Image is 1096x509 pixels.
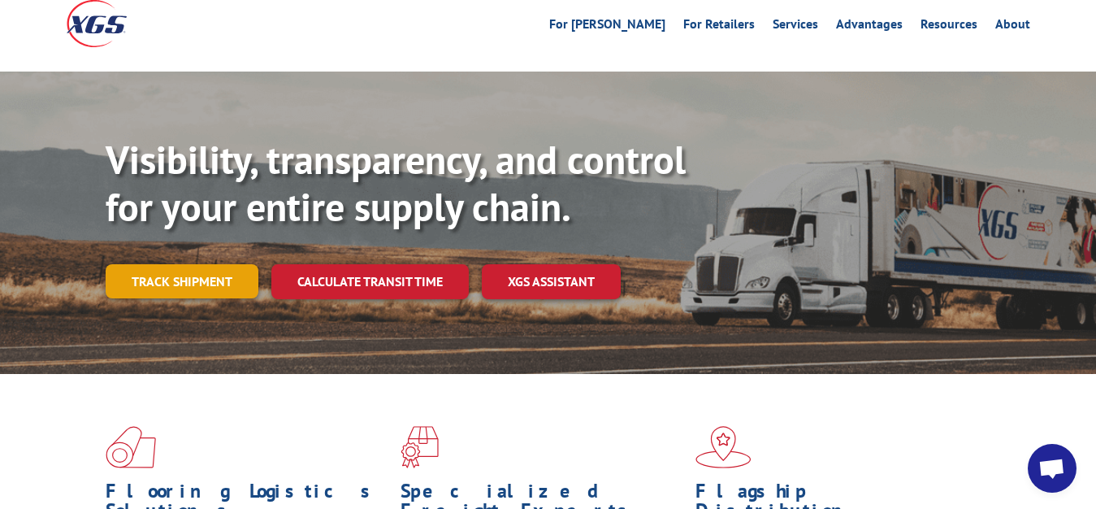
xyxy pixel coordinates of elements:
img: xgs-icon-focused-on-flooring-red [401,426,439,468]
img: xgs-icon-flagship-distribution-model-red [695,426,752,468]
b: Visibility, transparency, and control for your entire supply chain. [106,134,686,232]
a: Resources [921,18,977,36]
div: Open chat [1028,444,1077,493]
img: xgs-icon-total-supply-chain-intelligence-red [106,426,156,468]
a: XGS ASSISTANT [482,264,621,299]
a: Calculate transit time [271,264,469,299]
a: Track shipment [106,264,258,298]
a: About [995,18,1030,36]
a: For Retailers [683,18,755,36]
a: Services [773,18,818,36]
a: Advantages [836,18,903,36]
a: For [PERSON_NAME] [549,18,665,36]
